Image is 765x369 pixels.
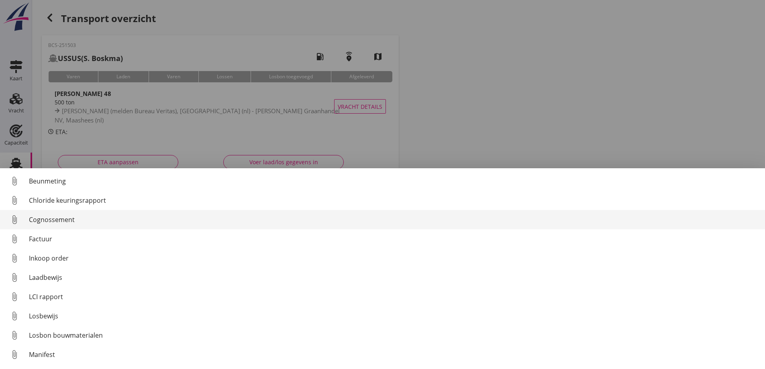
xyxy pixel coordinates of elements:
i: attach_file [8,194,21,207]
div: Factuur [29,234,759,244]
div: Inkoop order [29,253,759,263]
i: attach_file [8,329,21,342]
i: attach_file [8,213,21,226]
i: attach_file [8,232,21,245]
i: attach_file [8,348,21,361]
div: LCI rapport [29,292,759,302]
i: attach_file [8,175,21,188]
div: Cognossement [29,215,759,224]
div: Laadbewijs [29,273,759,282]
div: Beunmeting [29,176,759,186]
div: Losbewijs [29,311,759,321]
div: Losbon bouwmaterialen [29,330,759,340]
div: Chloride keuringsrapport [29,196,759,205]
i: attach_file [8,271,21,284]
i: attach_file [8,310,21,322]
i: attach_file [8,290,21,303]
div: Manifest [29,350,759,359]
i: attach_file [8,252,21,265]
